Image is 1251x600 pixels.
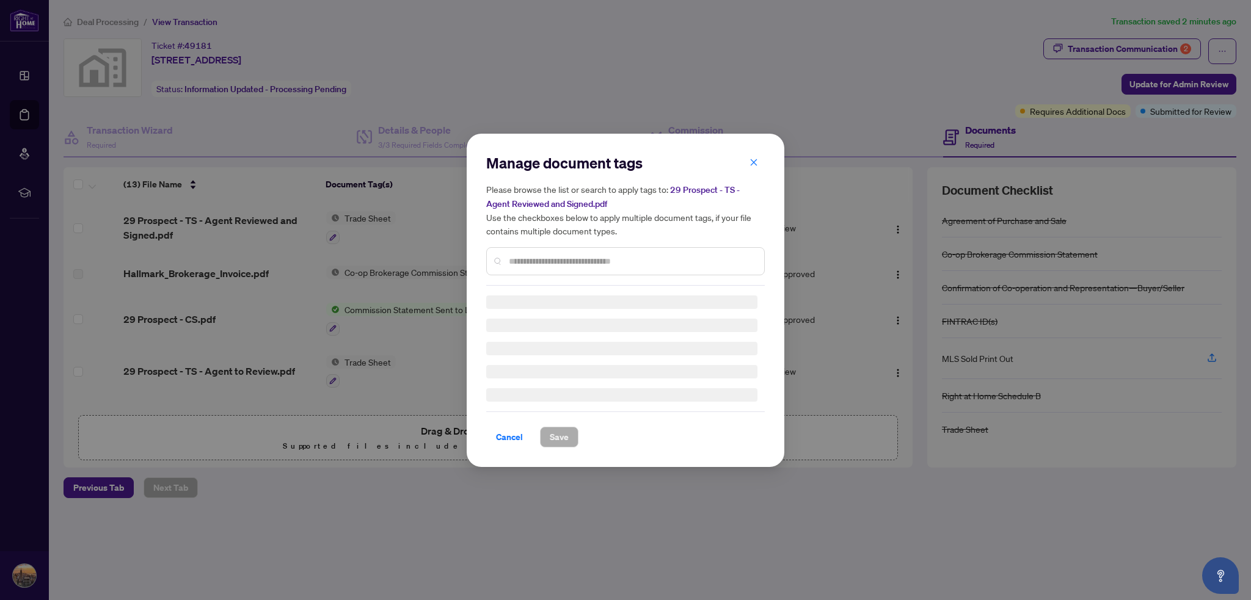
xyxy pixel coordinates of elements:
span: 29 Prospect - TS - Agent Reviewed and Signed.pdf [486,184,740,209]
button: Open asap [1202,557,1239,594]
h2: Manage document tags [486,153,765,173]
h5: Please browse the list or search to apply tags to: Use the checkboxes below to apply multiple doc... [486,183,765,237]
span: Cancel [496,427,523,447]
span: close [750,157,758,166]
button: Save [540,427,578,447]
button: Cancel [486,427,533,447]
